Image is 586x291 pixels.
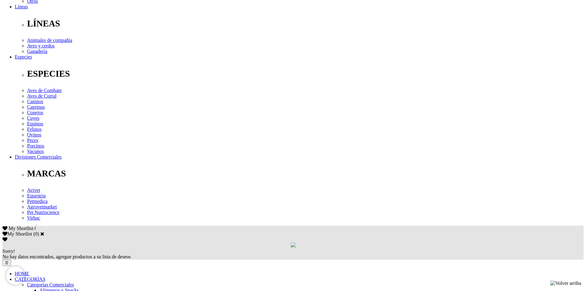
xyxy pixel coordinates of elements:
a: Conejos [27,110,43,115]
a: Pet Nutriscience [27,210,59,215]
span: My Shortlist [9,226,33,231]
a: Vacunos [27,149,44,154]
a: Ganadería [27,49,47,54]
a: Petmedica [27,199,48,204]
a: Felinos [27,127,42,132]
a: Cuyes [27,115,39,121]
a: Especies [15,54,32,59]
button: ☰ [2,260,11,266]
iframe: Brevo live chat [6,266,25,285]
img: loading.gif [291,242,296,247]
img: Volver arriba [550,281,581,286]
a: Aves de Combate [27,88,62,93]
a: Caprinos [27,104,45,110]
a: Avivet [27,188,40,193]
p: ESPECIES [27,69,584,79]
label: My Shortlist [2,231,32,236]
a: CATEGORÍAS [15,277,46,282]
a: Aves de Corral [27,93,57,99]
span: 0 [34,226,37,231]
a: Animales de compañía [27,38,72,43]
p: LÍNEAS [27,18,584,29]
a: Virbac [27,215,40,220]
a: Caninos [27,99,43,104]
a: Divisiones Comerciales [15,154,62,160]
a: Agrovetmarket [27,204,57,209]
a: Peces [27,138,38,143]
a: Ovinos [27,132,41,137]
a: Cerrar [40,231,44,236]
a: Porcinos [27,143,44,148]
a: Equinos [27,121,43,126]
label: 0 [35,231,38,236]
a: Equestria [27,193,46,198]
span: ( ) [33,231,39,236]
a: Categorías Comerciales [27,282,74,287]
a: Líneas [15,4,28,9]
span: Sorry! [2,249,15,254]
div: No hay datos encontrados, agregue productos a su lista de deseos [2,249,584,260]
p: MARCAS [27,168,584,179]
a: Aves y cerdos [27,43,54,48]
